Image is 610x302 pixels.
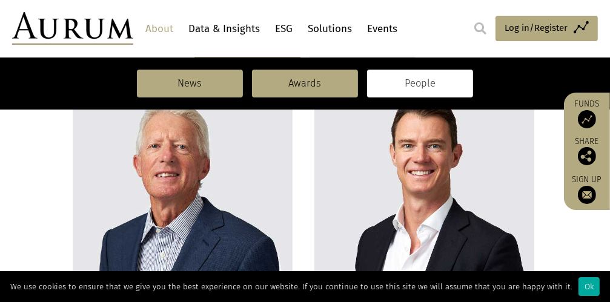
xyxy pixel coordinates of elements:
a: Solutions [305,18,355,40]
img: Access Funds [578,110,596,128]
div: Ok [579,277,600,296]
a: People [367,70,473,97]
img: Sign up to our newsletter [578,186,596,204]
img: search.svg [474,22,486,34]
span: Log in/Register [505,21,568,35]
a: Log in/Register [496,16,598,41]
a: Awards [252,70,358,97]
a: Sign up [570,174,604,204]
img: Share this post [578,147,596,165]
a: Funds [570,99,604,128]
a: News [137,70,243,97]
div: Share [570,137,604,165]
img: Aurum [12,12,133,45]
a: About [142,18,176,40]
a: Data & Insights [185,18,263,40]
a: ESG [272,18,296,40]
a: Events [364,18,400,40]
